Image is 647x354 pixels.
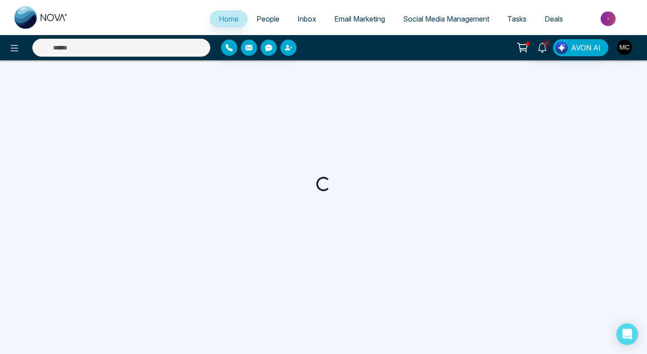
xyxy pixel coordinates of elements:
[576,9,642,29] img: Market-place.gif
[210,10,248,27] a: Home
[555,41,568,54] img: Lead Flow
[257,14,279,23] span: People
[536,10,572,27] a: Deals
[542,39,550,47] span: 4
[288,10,325,27] a: Inbox
[297,14,316,23] span: Inbox
[545,14,563,23] span: Deals
[617,40,632,55] img: User Avatar
[507,14,527,23] span: Tasks
[571,42,601,53] span: AVON AI
[403,14,489,23] span: Social Media Management
[553,39,608,56] button: AVON AI
[498,10,536,27] a: Tasks
[325,10,394,27] a: Email Marketing
[219,14,239,23] span: Home
[14,6,68,29] img: Nova CRM Logo
[616,323,638,345] div: Open Intercom Messenger
[248,10,288,27] a: People
[394,10,498,27] a: Social Media Management
[532,39,553,55] a: 4
[334,14,385,23] span: Email Marketing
